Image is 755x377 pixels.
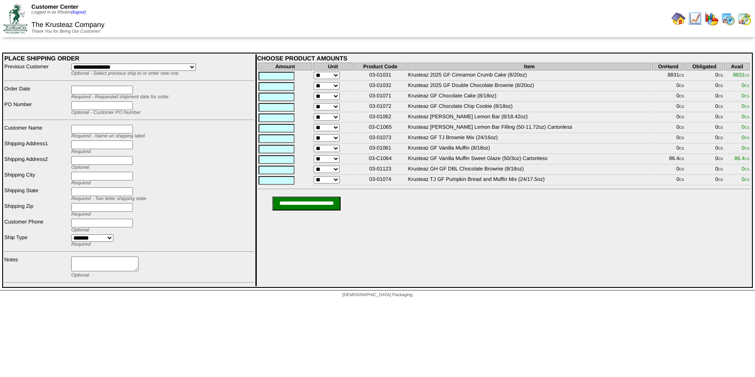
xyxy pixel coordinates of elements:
[354,82,407,91] td: 03-01032
[354,63,407,70] th: Product Code
[71,110,141,115] span: Optional - Customer PO Number
[718,178,723,182] span: CS
[407,103,651,112] td: Krusteaz GF Chocolate Chip Cookie (8/18oz)
[745,178,749,182] span: CS
[652,92,685,102] td: 0
[4,234,70,247] td: Ship Type
[4,101,70,116] td: PO Number
[71,133,145,139] span: Required - Name on shipping label
[679,167,684,171] span: CS
[718,167,723,171] span: CS
[685,92,724,102] td: 0
[407,82,651,91] td: Krusteaz 2025 GF Double Chocolate Brownie (8/20oz)
[4,124,70,139] td: Customer Name
[688,12,702,26] img: line_graph.gif
[721,12,735,26] img: calendarprod.gif
[31,3,78,10] span: Customer Center
[652,176,685,185] td: 0
[354,123,407,133] td: 03-C1065
[71,196,146,201] span: Required - Two letter shipping state
[718,136,723,140] span: CS
[71,242,91,247] span: Required
[71,71,179,76] span: Optional - Select previous ship to or enter new one
[745,84,749,88] span: CS
[718,105,723,109] span: CS
[31,29,100,34] span: Thank You for Being Our Customer!
[407,176,651,185] td: Krusteaz TJ GF Pumpkin Bread and Muffin Mix (24/17.5oz)
[718,126,723,130] span: CS
[407,134,651,143] td: Krusteaz GF TJ Brownie Mix (24/16oz)
[652,82,685,91] td: 0
[4,171,70,186] td: Shipping City
[31,21,104,29] span: The Krusteaz Company
[738,12,752,26] img: calendarinout.gif
[679,157,684,161] span: CS
[354,92,407,102] td: 03-01071
[71,94,169,100] span: Required - Requested shipment date for order
[685,71,724,81] td: 0
[652,144,685,154] td: 0
[4,140,70,155] td: Shipping Address1
[4,55,254,62] div: PLACE SHIPPING ORDER
[742,113,749,120] span: 0
[733,72,749,78] span: 8831
[745,167,749,171] span: CS
[71,273,89,278] span: Optional
[735,155,749,161] span: 86.4
[652,113,685,123] td: 0
[652,123,685,133] td: 0
[407,92,651,102] td: Krusteaz GF Chocolate Cake (8/18oz)
[679,147,684,150] span: CS
[354,134,407,143] td: 03-01073
[71,212,91,217] span: Required
[742,176,749,182] span: 0
[652,165,685,175] td: 0
[742,134,749,140] span: 0
[4,187,70,202] td: Shipping State
[652,155,685,164] td: 86.4
[354,144,407,154] td: 03-01061
[313,63,353,70] th: Unit
[745,157,749,161] span: CS
[745,105,749,109] span: CS
[354,113,407,123] td: 03-01062
[31,10,86,15] span: Logged in as Rbolen
[407,63,651,70] th: Item
[685,82,724,91] td: 0
[258,63,312,70] th: Amount
[718,94,723,98] span: CS
[71,180,91,186] span: Required
[685,113,724,123] td: 0
[4,256,70,278] td: Notes
[4,218,70,233] td: Customer Phone
[745,115,749,119] span: CS
[672,12,685,26] img: home.gif
[354,176,407,185] td: 03-01074
[4,156,70,170] td: Shipping Address2
[407,155,651,164] td: Krusteaz GF Vanilla Muffin Sweet Glaze (50/3oz) Cartonless
[685,155,724,164] td: 0
[652,134,685,143] td: 0
[685,176,724,185] td: 0
[4,63,70,77] td: Previous Customer
[718,73,723,77] span: CS
[742,93,749,99] span: 0
[679,84,684,88] span: CS
[679,105,684,109] span: CS
[71,10,86,15] a: (logout)
[718,147,723,150] span: CS
[742,145,749,151] span: 0
[71,227,89,233] span: Optional
[745,94,749,98] span: CS
[71,149,91,154] span: Required
[4,85,70,100] td: Order Date
[742,166,749,172] span: 0
[679,73,684,77] span: CS
[742,82,749,88] span: 0
[354,165,407,175] td: 03-01123
[407,71,651,81] td: Krusteaz 2025 GF Cinnamon Crumb Cake (8/20oz)
[745,126,749,130] span: CS
[685,144,724,154] td: 0
[745,73,749,77] span: CS
[718,115,723,119] span: CS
